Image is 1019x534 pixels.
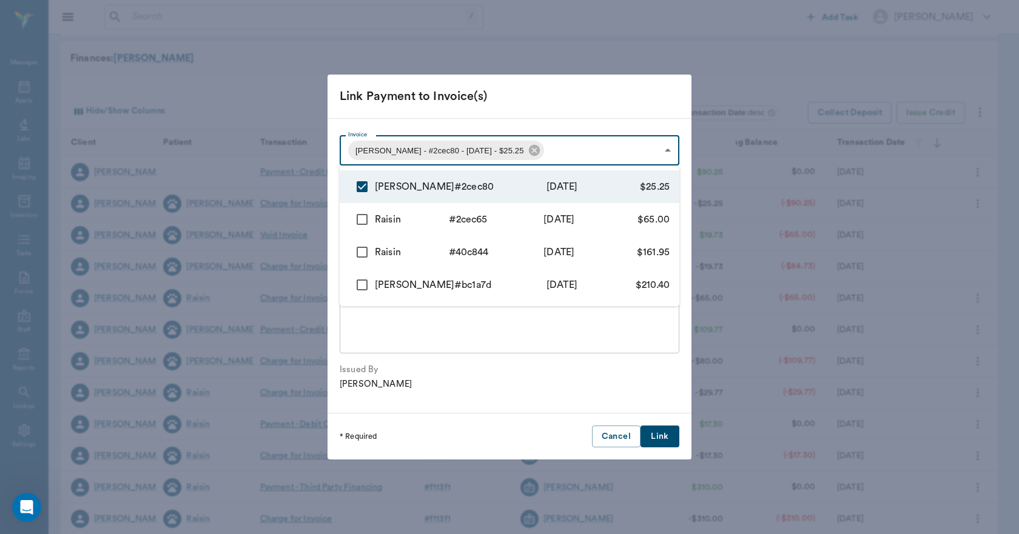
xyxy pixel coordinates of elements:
[25,85,44,104] img: Profile image for Alana
[190,5,213,28] button: Home
[449,212,523,227] div: # 2cec65
[213,5,235,27] div: Close
[35,7,54,26] img: Profile image for Alana
[449,245,523,259] div: # 40c844
[25,114,218,138] div: Hi [PERSON_NAME], ​
[54,90,119,99] span: [PERSON_NAME]
[208,392,227,412] button: Send a message…
[10,70,233,180] div: Profile image for Alana[PERSON_NAME]from NectarVet, Inc.Hi [PERSON_NAME],​📢 Exciting Updates Comi...
[375,212,449,227] div: Raisin
[59,15,112,27] p: Active [DATE]
[10,70,233,195] div: Alana says…
[119,90,198,99] span: from NectarVet, Inc.
[38,397,48,407] button: Gif picker
[596,245,670,259] div: $161.95
[454,278,526,292] div: # bc1a7d
[598,278,670,292] div: $210.40
[19,397,29,407] button: Emoji picker
[59,6,138,15] h1: [PERSON_NAME]
[375,245,449,259] div: Raisin
[522,245,596,259] div: [DATE]
[526,179,597,194] div: [DATE]
[10,372,232,392] textarea: Message…
[454,179,526,194] div: # 2cec80
[12,493,41,522] iframe: Intercom live chat
[375,278,454,292] div: [PERSON_NAME]
[58,397,67,407] button: Upload attachment
[375,179,454,194] div: [PERSON_NAME]
[8,5,31,28] button: go back
[596,212,670,227] div: $65.00
[598,179,670,194] div: $25.25
[522,212,596,227] div: [DATE]
[526,278,597,292] div: [DATE]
